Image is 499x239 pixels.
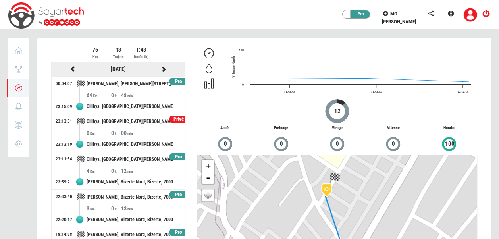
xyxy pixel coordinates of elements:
[56,194,72,200] div: 22:33:40
[56,231,72,238] div: 18:14:58
[242,83,244,87] text: 0
[56,81,72,87] div: 00:04:07
[371,91,382,94] text: 14:36:00
[84,54,106,60] div: Km
[457,91,468,94] text: 14:36:30
[87,91,111,99] div: 64
[56,141,72,148] div: 23:13:19
[309,125,365,131] p: Virage
[107,54,129,60] div: Trajets
[87,175,173,189] div: [PERSON_NAME], Bizerte Nord, Bizerte, 7000, [GEOGRAPHIC_DATA]
[111,167,121,175] div: 0
[121,91,146,99] div: 48
[56,156,72,162] div: 23:11:54
[107,46,129,54] div: 13
[130,46,152,54] div: 1:48
[169,229,188,236] div: Pro
[169,191,188,199] div: Pro
[111,91,121,99] div: 0
[87,167,111,175] div: 4
[202,160,214,172] a: Zoom in
[87,190,173,204] div: [PERSON_NAME], Bizerte Nord, Bizerte, 7000, [GEOGRAPHIC_DATA]
[202,189,214,201] a: Layers
[87,114,173,129] div: Oilibya, [GEOGRAPHIC_DATA][PERSON_NAME], [PERSON_NAME], [GEOGRAPHIC_DATA], Bizerte, 7000, [GEOGRA...
[56,104,72,110] div: 23:15:09
[231,56,235,78] span: Vitesse Km/h
[253,125,309,131] p: Freinage
[169,153,188,161] div: Pro
[56,217,72,223] div: 22:20:17
[239,48,244,52] text: 100
[421,125,477,131] p: Horaire
[329,172,341,189] img: tripview_bf.png
[347,10,370,18] div: Pro
[111,66,126,72] a: [DATE]
[169,78,188,85] div: Pro
[197,125,253,131] p: Accél
[169,116,188,123] div: Privé
[84,46,106,54] div: 76
[87,137,173,152] div: Oilibya, [GEOGRAPHIC_DATA][PERSON_NAME], [PERSON_NAME], [GEOGRAPHIC_DATA], Bizerte, 7000, [GEOGRA...
[121,167,146,175] div: 12
[334,107,341,116] span: 12
[317,180,337,200] img: hard_brake-11400.png
[279,139,283,148] span: 0
[365,125,421,131] p: Vitesse
[87,204,111,212] div: 3
[56,118,72,125] div: 23:13:31
[130,54,152,60] div: Durée (h)
[444,139,455,148] span: 100
[202,172,214,184] a: Zoom out
[111,204,121,212] div: 0
[87,99,173,114] div: Oilibya, [GEOGRAPHIC_DATA][PERSON_NAME], [PERSON_NAME], [GEOGRAPHIC_DATA], Bizerte, 7000, [GEOGRA...
[87,129,111,137] div: 0
[223,139,227,148] span: 0
[87,77,173,91] div: [PERSON_NAME], [PERSON_NAME][STREET_ADDRESS]
[56,179,72,185] div: 22:59:21
[121,204,146,212] div: 13
[87,212,173,227] div: [PERSON_NAME], Bizerte Nord, Bizerte, 7000, [GEOGRAPHIC_DATA]
[87,152,173,167] div: Oilibya, [GEOGRAPHIC_DATA][PERSON_NAME], [PERSON_NAME], [GEOGRAPHIC_DATA], Bizerte, 7000, [GEOGRA...
[335,139,339,148] span: 0
[284,91,295,94] text: 14:35:30
[121,129,146,137] div: 00
[111,129,121,137] div: 0
[391,139,395,148] span: 0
